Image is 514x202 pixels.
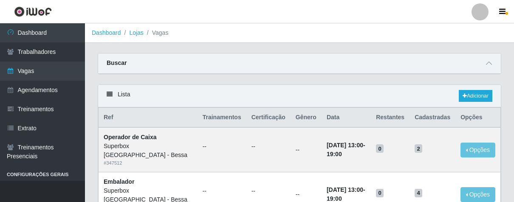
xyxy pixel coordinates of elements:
[327,186,363,193] time: [DATE] 13:00
[371,108,410,128] th: Restantes
[415,144,422,153] span: 2
[327,195,342,202] time: 19:00
[251,187,285,196] ul: --
[98,85,501,107] div: Lista
[459,90,492,102] a: Adicionar
[251,142,285,151] ul: --
[99,108,198,128] th: Ref
[104,160,192,167] div: # 347512
[327,151,342,157] time: 19:00
[291,108,322,128] th: Gênero
[415,189,422,197] span: 4
[104,134,157,140] strong: Operador de Caixa
[460,187,495,202] button: Opções
[198,108,246,128] th: Trainamentos
[410,108,455,128] th: Cadastradas
[291,127,322,172] td: --
[92,29,121,36] a: Dashboard
[327,142,365,157] strong: -
[129,29,143,36] a: Lojas
[455,108,500,128] th: Opções
[104,178,134,185] strong: Embalador
[322,108,371,128] th: Data
[14,6,52,17] img: CoreUI Logo
[376,189,384,197] span: 0
[104,142,192,160] div: Superbox [GEOGRAPHIC_DATA] - Bessa
[246,108,291,128] th: Certificação
[376,144,384,153] span: 0
[327,186,365,202] strong: -
[460,143,495,157] button: Opções
[203,142,241,151] ul: --
[203,187,241,196] ul: --
[144,28,169,37] li: Vagas
[85,23,514,43] nav: breadcrumb
[327,142,363,149] time: [DATE] 13:00
[107,59,127,66] strong: Buscar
